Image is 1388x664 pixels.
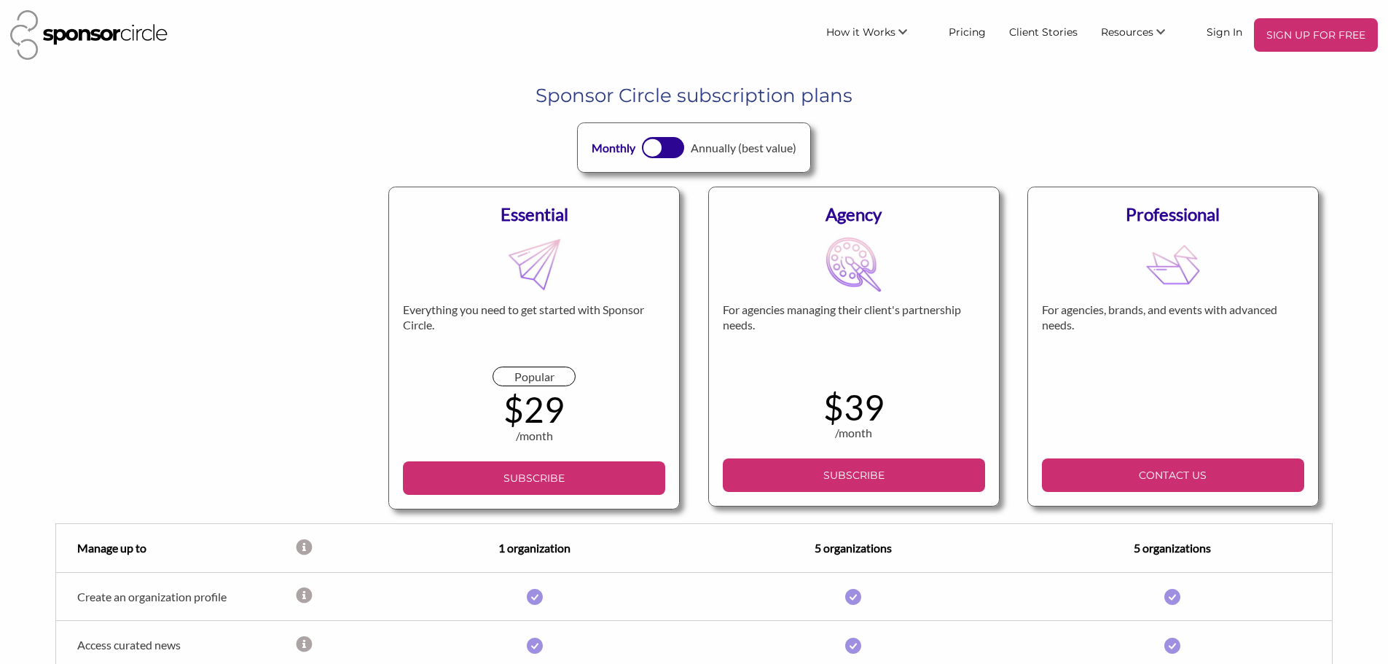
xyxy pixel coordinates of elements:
img: MDB8YWNjdF8xRVMyQnVKcDI4S0FlS2M5fGZsX2xpdmVfa1QzbGg0YzRNa2NWT1BDV21CQUZza1Zs0031E1MQed [826,237,881,292]
div: 5 organizations [694,539,1013,557]
p: SIGN UP FOR FREE [1260,24,1372,46]
a: SUBSCRIBE [403,461,665,495]
img: MDB8YWNjdF8xRVMyQnVKcDI4S0FlS2M5fGZsX2xpdmVfemZLY1VLQ1l3QUkzM2FycUE0M0ZwaXNX00M5cMylX0 [1145,237,1201,292]
a: Sign In [1195,18,1254,44]
span: Resources [1101,26,1153,39]
img: Sponsor Circle Logo [10,10,168,60]
div: Access curated news [56,638,295,652]
img: i [1164,589,1180,605]
div: Monthly [592,139,635,157]
li: How it Works [815,18,937,52]
a: CONTACT US [1042,458,1304,492]
img: i [845,638,861,654]
span: /month [835,426,872,440]
p: SUBSCRIBE [729,464,979,486]
div: $29 [403,392,665,427]
div: For agencies, brands, and events with advanced needs. [1042,302,1304,367]
div: Everything you need to get started with Sponsor Circle. [403,302,665,367]
a: Client Stories [997,18,1089,44]
h1: Sponsor Circle subscription plans [122,82,1266,109]
img: i [1164,638,1180,654]
img: i [527,589,543,605]
div: Annually (best value) [691,139,796,157]
div: 5 organizations [1013,539,1332,557]
div: Agency [723,201,985,227]
div: Manage up to [56,539,295,557]
span: How it Works [826,26,895,39]
div: Create an organization profile [56,590,295,604]
img: i [527,638,543,654]
p: CONTACT US [1048,464,1298,486]
span: /month [516,429,553,442]
a: SUBSCRIBE [723,458,985,492]
a: Pricing [937,18,997,44]
div: For agencies managing their client's partnership needs. [723,302,985,367]
img: i [845,589,861,605]
div: Popular [493,367,576,387]
li: Resources [1089,18,1195,52]
p: SUBSCRIBE [409,467,659,489]
div: $39 [723,390,985,425]
div: Essential [403,201,665,227]
div: Professional [1042,201,1304,227]
div: 1 organization [375,539,694,557]
img: MDB8YWNjdF8xRVMyQnVKcDI4S0FlS2M5fGZsX2xpdmVfZ2hUeW9zQmppQkJrVklNa3k3WGg1bXBx00WCYLTg8d [506,237,562,292]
